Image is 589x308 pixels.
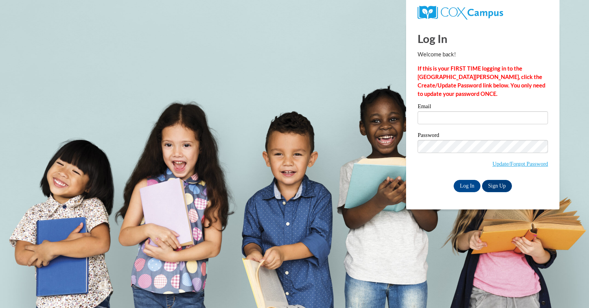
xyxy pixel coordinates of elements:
[418,50,548,59] p: Welcome back!
[482,180,512,192] a: Sign Up
[418,132,548,140] label: Password
[492,161,548,167] a: Update/Forgot Password
[418,104,548,111] label: Email
[418,6,503,20] img: COX Campus
[418,65,545,97] strong: If this is your FIRST TIME logging in to the [GEOGRAPHIC_DATA][PERSON_NAME], click the Create/Upd...
[454,180,480,192] input: Log In
[418,31,548,46] h1: Log In
[418,9,503,15] a: COX Campus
